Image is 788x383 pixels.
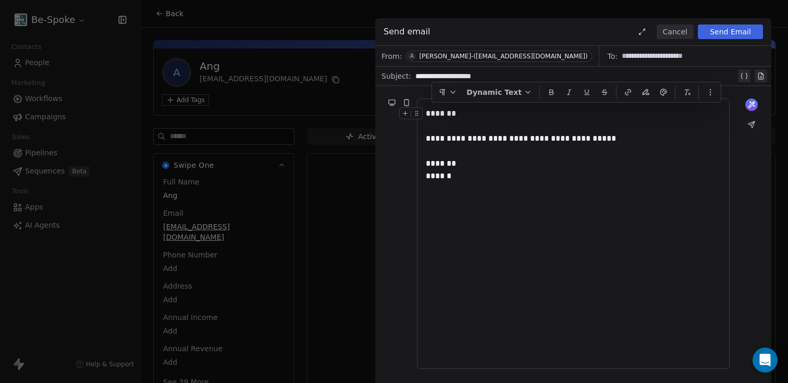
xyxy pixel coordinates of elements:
div: Open Intercom Messenger [753,348,778,373]
span: From: [381,51,402,61]
button: Cancel [657,24,694,39]
span: To: [608,51,618,61]
button: Dynamic Text [462,84,536,100]
span: Send email [384,26,430,38]
button: Send Email [698,24,763,39]
span: Subject: [381,71,411,84]
div: A [410,52,414,60]
div: [PERSON_NAME]-([EMAIL_ADDRESS][DOMAIN_NAME]) [419,53,587,60]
